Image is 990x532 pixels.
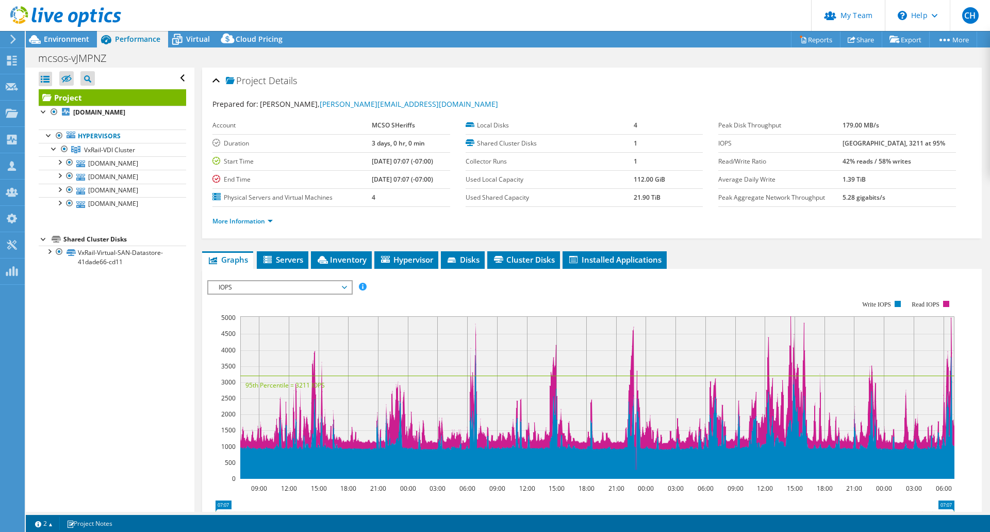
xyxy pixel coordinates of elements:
[311,484,327,493] text: 15:00
[372,175,433,184] b: [DATE] 07:07 (-07:00)
[608,484,624,493] text: 21:00
[430,484,445,493] text: 03:00
[221,442,236,451] text: 1000
[519,484,535,493] text: 12:00
[843,175,866,184] b: 1.39 TiB
[446,254,480,265] span: Disks
[466,174,634,185] label: Used Local Capacity
[221,410,236,418] text: 2000
[634,139,637,148] b: 1
[115,34,160,44] span: Performance
[718,120,842,131] label: Peak Disk Throughput
[400,484,416,493] text: 00:00
[281,484,297,493] text: 12:00
[221,378,236,386] text: 3000
[840,31,882,47] a: Share
[459,484,475,493] text: 06:00
[843,157,911,166] b: 42% reads / 58% writes
[876,484,892,493] text: 00:00
[791,31,840,47] a: Reports
[718,156,842,167] label: Read/Write Ratio
[59,517,120,530] a: Project Notes
[698,484,714,493] text: 06:00
[212,217,273,225] a: More Information
[316,254,367,265] span: Inventory
[28,517,60,530] a: 2
[212,138,372,149] label: Duration
[898,11,907,20] svg: \n
[232,474,236,483] text: 0
[262,254,303,265] span: Servers
[39,89,186,106] a: Project
[882,31,930,47] a: Export
[843,121,879,130] b: 179.00 MB/s
[379,254,433,265] span: Hypervisor
[39,143,186,156] a: VxRail-VDI Cluster
[226,76,266,86] span: Project
[207,254,248,265] span: Graphs
[936,484,952,493] text: 06:00
[728,484,744,493] text: 09:00
[39,130,186,143] a: Hypervisors
[757,484,773,493] text: 12:00
[221,394,236,402] text: 2500
[634,157,637,166] b: 1
[212,120,372,131] label: Account
[843,193,885,202] b: 5.28 gigabits/s
[221,329,236,338] text: 4500
[221,426,236,434] text: 1500
[372,121,415,130] b: MCSO SHeriffs
[213,281,346,294] span: IOPS
[492,254,555,265] span: Cluster Disks
[320,99,498,109] a: [PERSON_NAME][EMAIL_ADDRESS][DOMAIN_NAME]
[212,174,372,185] label: End Time
[466,156,634,167] label: Collector Runs
[84,146,135,154] span: VxRail-VDI Cluster
[63,233,186,246] div: Shared Cluster Disks
[39,156,186,170] a: [DOMAIN_NAME]
[39,170,186,183] a: [DOMAIN_NAME]
[245,381,325,390] text: 95th Percentile = 3211 IOPS
[39,246,186,268] a: VxRail-Virtual-SAN-Datastore-41dade66-cd11
[372,193,375,202] b: 4
[212,192,372,203] label: Physical Servers and Virtual Machines
[39,106,186,119] a: [DOMAIN_NAME]
[34,53,123,64] h1: mcsos-vJMPNZ
[962,7,979,24] span: CH
[579,484,595,493] text: 18:00
[668,484,684,493] text: 03:00
[638,484,654,493] text: 00:00
[221,346,236,354] text: 4000
[568,254,662,265] span: Installed Applications
[39,184,186,197] a: [DOMAIN_NAME]
[906,484,922,493] text: 03:00
[186,34,210,44] span: Virtual
[221,362,236,370] text: 3500
[817,484,833,493] text: 18:00
[549,484,565,493] text: 15:00
[466,138,634,149] label: Shared Cluster Disks
[634,121,637,130] b: 4
[489,484,505,493] text: 09:00
[929,31,977,47] a: More
[212,99,258,109] label: Prepared for:
[466,120,634,131] label: Local Disks
[372,139,425,148] b: 3 days, 0 hr, 0 min
[862,301,891,308] text: Write IOPS
[634,175,665,184] b: 112.00 GiB
[251,484,267,493] text: 09:00
[912,301,940,308] text: Read IOPS
[225,458,236,467] text: 500
[260,99,498,109] span: [PERSON_NAME],
[787,484,803,493] text: 15:00
[718,174,842,185] label: Average Daily Write
[73,108,125,117] b: [DOMAIN_NAME]
[44,34,89,44] span: Environment
[212,156,372,167] label: Start Time
[269,74,297,87] span: Details
[846,484,862,493] text: 21:00
[39,197,186,211] a: [DOMAIN_NAME]
[718,192,842,203] label: Peak Aggregate Network Throughput
[372,157,433,166] b: [DATE] 07:07 (-07:00)
[634,193,661,202] b: 21.90 TiB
